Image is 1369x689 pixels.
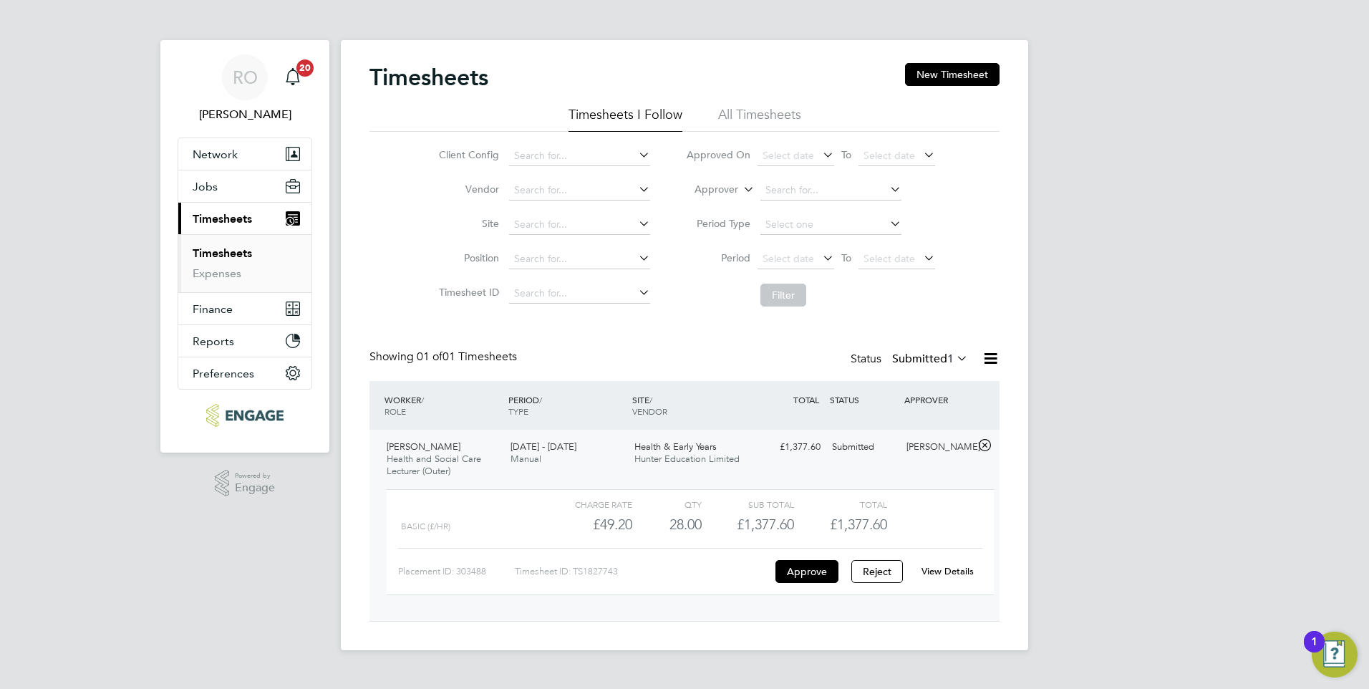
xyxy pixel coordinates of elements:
[569,106,682,132] li: Timesheets I Follow
[193,246,252,260] a: Timesheets
[193,266,241,280] a: Expenses
[760,180,901,201] input: Search for...
[435,148,499,161] label: Client Config
[509,215,650,235] input: Search for...
[206,404,283,427] img: ncclondon-logo-retina.png
[837,249,856,267] span: To
[160,40,329,453] nav: Main navigation
[632,513,702,536] div: 28.00
[901,387,975,413] div: APPROVER
[369,350,520,365] div: Showing
[417,350,517,364] span: 01 Timesheets
[193,212,252,226] span: Timesheets
[401,521,450,531] span: Basic (£/HR)
[649,394,652,405] span: /
[178,325,311,357] button: Reports
[718,106,801,132] li: All Timesheets
[511,453,541,465] span: Manual
[686,251,750,264] label: Period
[793,394,819,405] span: TOTAL
[509,180,650,201] input: Search for...
[435,217,499,230] label: Site
[837,145,856,164] span: To
[508,405,528,417] span: TYPE
[381,387,505,424] div: WORKER
[193,334,234,348] span: Reports
[178,293,311,324] button: Finance
[193,367,254,380] span: Preferences
[178,106,312,123] span: Roslyn O'Garro
[178,54,312,123] a: RO[PERSON_NAME]
[369,63,488,92] h2: Timesheets
[892,352,968,366] label: Submitted
[686,148,750,161] label: Approved On
[674,183,738,197] label: Approver
[296,59,314,77] span: 20
[178,138,311,170] button: Network
[509,249,650,269] input: Search for...
[193,302,233,316] span: Finance
[505,387,629,424] div: PERIOD
[634,453,740,465] span: Hunter Education Limited
[178,404,312,427] a: Go to home page
[864,252,915,265] span: Select date
[279,54,307,100] a: 20
[435,183,499,196] label: Vendor
[178,357,311,389] button: Preferences
[760,284,806,307] button: Filter
[435,286,499,299] label: Timesheet ID
[702,496,794,513] div: Sub Total
[235,470,275,482] span: Powered by
[632,405,667,417] span: VENDOR
[435,251,499,264] label: Position
[193,180,218,193] span: Jobs
[509,284,650,304] input: Search for...
[387,440,460,453] span: [PERSON_NAME]
[826,435,901,459] div: Submitted
[509,146,650,166] input: Search for...
[178,234,311,292] div: Timesheets
[794,496,886,513] div: Total
[632,496,702,513] div: QTY
[193,148,238,161] span: Network
[901,435,975,459] div: [PERSON_NAME]
[634,440,717,453] span: Health & Early Years
[947,352,954,366] span: 1
[760,215,901,235] input: Select one
[864,149,915,162] span: Select date
[702,513,794,536] div: £1,377.60
[540,513,632,536] div: £49.20
[540,496,632,513] div: Charge rate
[421,394,424,405] span: /
[233,68,258,87] span: RO
[905,63,1000,86] button: New Timesheet
[178,170,311,202] button: Jobs
[235,482,275,494] span: Engage
[398,560,515,583] div: Placement ID: 303488
[763,149,814,162] span: Select date
[763,252,814,265] span: Select date
[752,435,826,459] div: £1,377.60
[387,453,481,477] span: Health and Social Care Lecturer (Outer)
[215,470,276,497] a: Powered byEngage
[511,440,576,453] span: [DATE] - [DATE]
[686,217,750,230] label: Period Type
[1312,632,1358,678] button: Open Resource Center, 1 new notification
[921,565,974,577] a: View Details
[830,516,887,533] span: £1,377.60
[515,560,772,583] div: Timesheet ID: TS1827743
[826,387,901,413] div: STATUS
[851,350,971,370] div: Status
[851,560,903,583] button: Reject
[384,405,406,417] span: ROLE
[629,387,753,424] div: SITE
[775,560,838,583] button: Approve
[178,203,311,234] button: Timesheets
[417,350,442,364] span: 01 of
[539,394,542,405] span: /
[1311,642,1317,660] div: 1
